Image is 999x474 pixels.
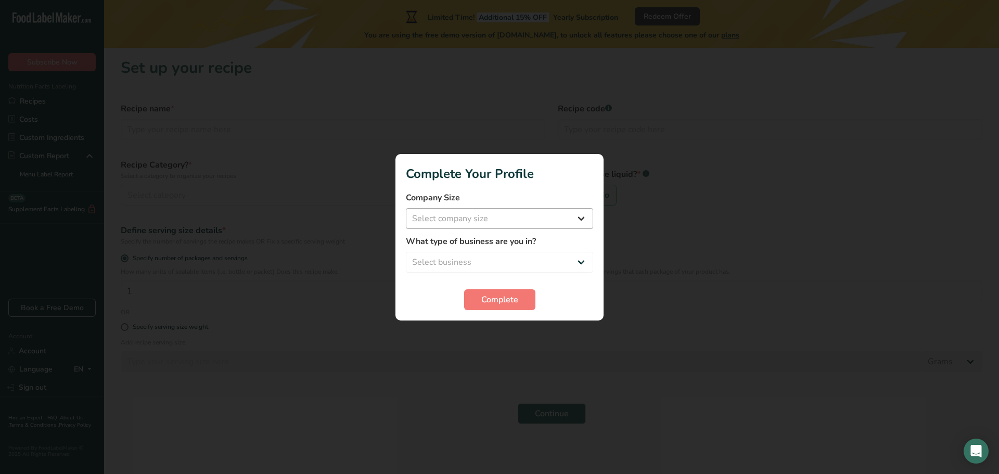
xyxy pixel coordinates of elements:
h1: Complete Your Profile [406,164,593,183]
label: Company Size [406,191,593,204]
div: Open Intercom Messenger [964,439,989,464]
label: What type of business are you in? [406,235,593,248]
button: Complete [464,289,535,310]
span: Complete [481,293,518,306]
